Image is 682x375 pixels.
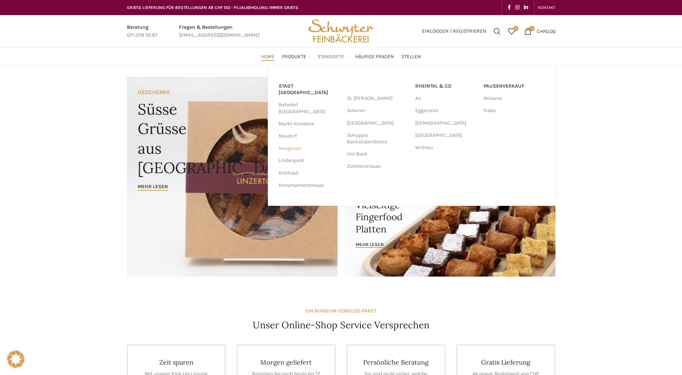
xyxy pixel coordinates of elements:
a: Infobox link [127,23,157,40]
a: Site logo [306,28,376,34]
h4: Gratis Lieferung [468,358,544,366]
span: Produkte [282,54,306,60]
span: Standorte [317,54,344,60]
a: Infobox link [179,23,260,40]
a: Schoren [347,105,408,117]
a: Au [415,92,476,105]
a: 0 CHF0.00 [521,24,559,38]
a: Helsana [484,92,545,105]
a: Suchen [490,24,504,38]
a: [GEOGRAPHIC_DATA] [347,117,408,129]
a: Banner link [345,176,555,277]
a: St. [PERSON_NAME] [347,92,408,105]
a: Lindenpark [279,154,340,167]
div: Meine Wunschliste [504,24,519,38]
a: [GEOGRAPHIC_DATA] [415,129,476,142]
h4: Persönliche Beratung [358,358,434,366]
a: Standorte [317,50,348,64]
h4: Zeit sparen [139,358,214,366]
span: CHF [537,28,546,34]
a: [DEMOGRAPHIC_DATA] [415,117,476,129]
img: Bäckerei Schwyter [306,15,376,47]
a: Rorschacherstrasse [279,179,340,191]
h4: Unser Online-Shop Service Versprechen [253,319,430,332]
span: 0 [529,26,535,31]
a: Fisba [484,105,545,117]
a: Widnau [415,142,476,154]
a: Home [261,50,275,64]
a: Eggersriet [415,105,476,117]
div: Main navigation [123,50,559,64]
span: Stellen [401,54,421,60]
a: Banner link [127,77,338,277]
a: KONTAKT [538,0,555,15]
span: GRATIS LIEFERUNG FÜR BESTELLUNGEN AB CHF 150 - FILIALABHOLUNG IMMER GRATIS [127,5,298,10]
a: Linkedin social link [522,3,530,13]
a: RHEINTAL & CO [415,80,476,92]
a: Stadt [GEOGRAPHIC_DATA] [279,80,340,99]
a: Pausenverkauf [484,80,545,92]
a: Bahnhof [GEOGRAPHIC_DATA] [279,99,340,117]
a: Zürcherstrasse [347,160,408,172]
a: Neugasse [279,142,340,154]
a: Uni-Beck [347,148,408,160]
strong: EIN RUNDUM-SORGLOS-PAKET [306,308,376,314]
span: Häufige Fragen [355,54,394,60]
h4: Morgen geliefert [248,358,324,366]
a: Facebook social link [505,3,513,13]
a: Stellen [401,50,421,64]
span: Home [261,54,275,60]
a: Schuppis Backstubenbistro [347,129,408,148]
span: 0 [513,26,518,31]
a: 0 [504,24,519,38]
a: Riethüsli [279,167,340,179]
a: Markt-Rondelle [279,118,340,130]
span: Einloggen / Registrieren [422,29,486,34]
div: Secondary navigation [534,0,559,15]
a: Häufige Fragen [355,50,394,64]
a: Produkte [282,50,310,64]
a: Instagram social link [513,3,522,13]
bdi: 0.00 [537,28,555,34]
a: Neudorf [279,130,340,142]
span: KONTAKT [538,5,555,10]
a: Einloggen / Registrieren [418,24,490,38]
